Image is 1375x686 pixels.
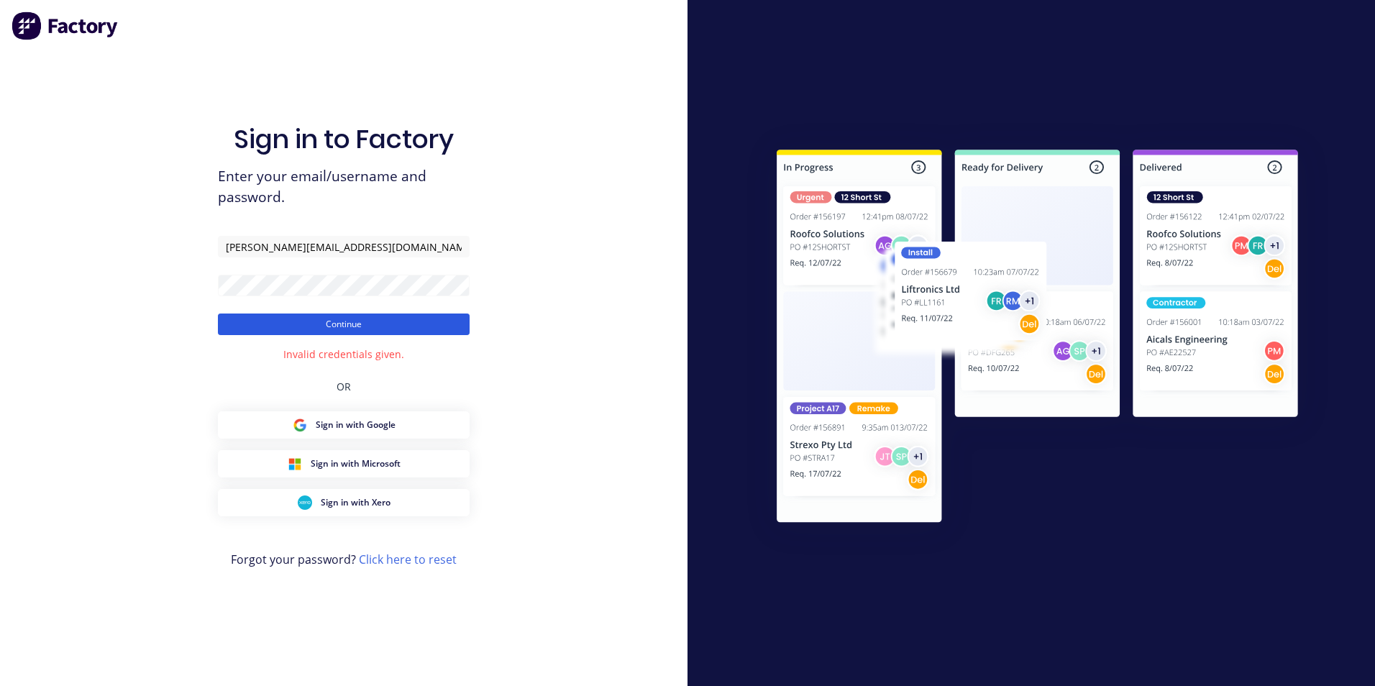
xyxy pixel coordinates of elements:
[218,489,470,516] button: Xero Sign inSign in with Xero
[359,552,457,567] a: Click here to reset
[316,419,396,431] span: Sign in with Google
[234,124,454,155] h1: Sign in to Factory
[231,551,457,568] span: Forgot your password?
[745,121,1330,557] img: Sign in
[218,411,470,439] button: Google Sign inSign in with Google
[311,457,401,470] span: Sign in with Microsoft
[218,166,470,208] span: Enter your email/username and password.
[218,236,470,257] input: Email/Username
[321,496,390,509] span: Sign in with Xero
[218,450,470,477] button: Microsoft Sign inSign in with Microsoft
[337,362,351,411] div: OR
[288,457,302,471] img: Microsoft Sign in
[218,314,470,335] button: Continue
[298,495,312,510] img: Xero Sign in
[283,347,404,362] div: Invalid credentials given.
[293,418,307,432] img: Google Sign in
[12,12,119,40] img: Factory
